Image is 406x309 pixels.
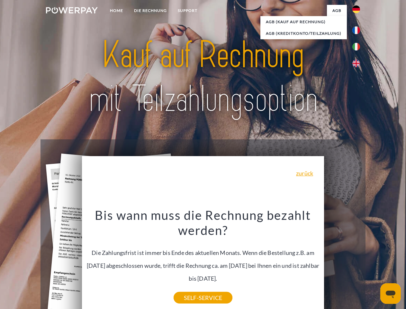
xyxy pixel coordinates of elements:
[86,207,320,298] div: Die Zahlungsfrist ist immer bis Ende des aktuellen Monats. Wenn die Bestellung z.B. am [DATE] abg...
[260,28,347,39] a: AGB (Kreditkonto/Teilzahlung)
[86,207,320,238] h3: Bis wann muss die Rechnung bezahlt werden?
[327,5,347,16] a: agb
[296,170,313,176] a: zurück
[352,5,360,13] img: de
[260,16,347,28] a: AGB (Kauf auf Rechnung)
[129,5,172,16] a: DIE RECHNUNG
[352,60,360,67] img: en
[352,26,360,34] img: fr
[352,43,360,51] img: it
[172,5,203,16] a: SUPPORT
[380,283,401,304] iframe: Schaltfläche zum Öffnen des Messaging-Fensters
[46,7,98,14] img: logo-powerpay-white.svg
[174,292,232,304] a: SELF-SERVICE
[61,31,345,123] img: title-powerpay_de.svg
[104,5,129,16] a: Home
